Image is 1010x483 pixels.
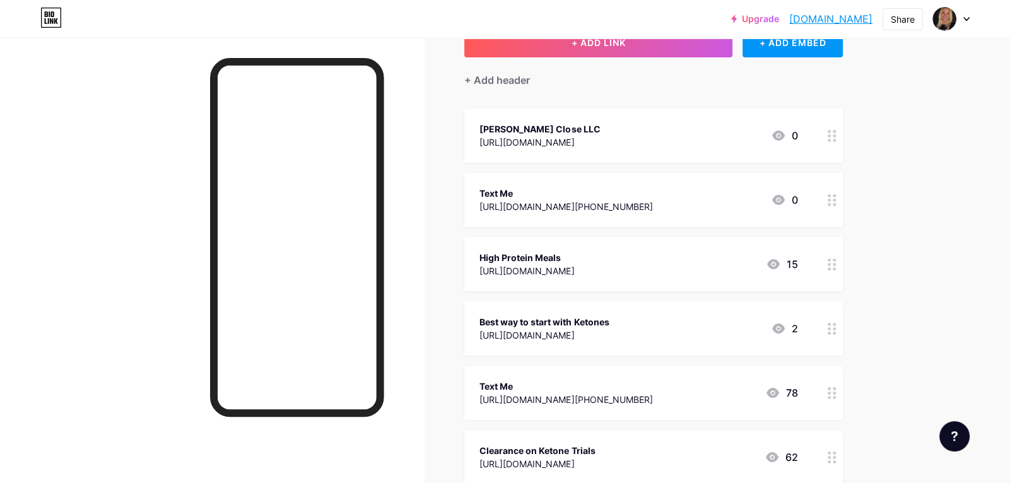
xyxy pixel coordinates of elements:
span: + ADD LINK [572,37,626,48]
div: [URL][DOMAIN_NAME] [479,136,600,149]
div: Text Me [479,187,652,200]
div: 2 [771,321,797,336]
div: 0 [771,128,797,143]
div: 0 [771,192,797,207]
a: Upgrade [731,14,779,24]
div: [URL][DOMAIN_NAME] [479,264,574,277]
div: Best way to start with Ketones [479,315,609,329]
div: [PERSON_NAME] Close LLC [479,122,600,136]
div: 78 [765,385,797,400]
div: High Protein Meals [479,251,574,264]
img: Tanya Close [932,7,956,31]
div: 15 [766,257,797,272]
div: [URL][DOMAIN_NAME] [479,329,609,342]
div: [URL][DOMAIN_NAME][PHONE_NUMBER] [479,393,652,406]
a: [DOMAIN_NAME] [789,11,872,26]
div: + ADD EMBED [743,27,843,57]
div: [URL][DOMAIN_NAME] [479,457,595,470]
button: + ADD LINK [464,27,732,57]
div: [URL][DOMAIN_NAME][PHONE_NUMBER] [479,200,652,213]
div: Clearance on Ketone Trials [479,444,595,457]
div: Share [891,13,915,26]
div: 62 [765,450,797,465]
div: Text Me [479,380,652,393]
div: + Add header [464,73,530,88]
